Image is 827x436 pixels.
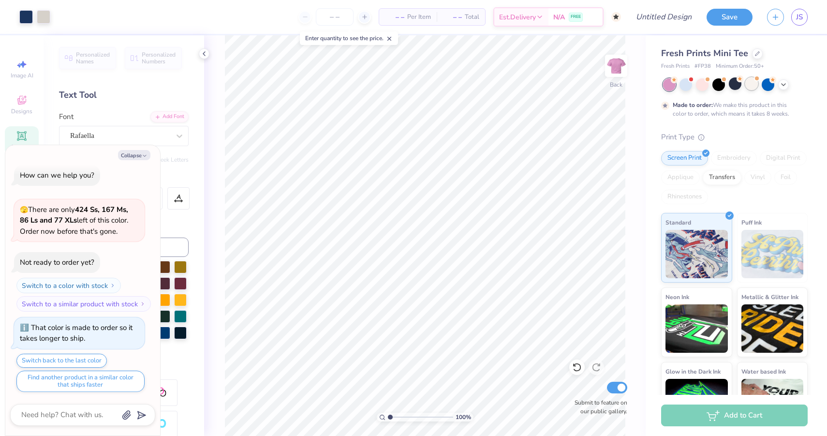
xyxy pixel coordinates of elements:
img: Neon Ink [665,304,728,353]
img: Water based Ink [741,379,804,427]
span: Puff Ink [741,217,762,227]
img: Standard [665,230,728,278]
div: Digital Print [760,151,807,165]
div: Enter quantity to see the price. [300,31,398,45]
div: That color is made to order so it takes longer to ship. [20,323,133,344]
span: Fresh Prints Mini Tee [661,47,748,59]
div: We make this product in this color to order, which means it takes 8 weeks. [673,101,792,118]
span: Est. Delivery [499,12,536,22]
div: Embroidery [711,151,757,165]
img: Switch to a similar product with stock [140,301,146,307]
div: Applique [661,170,700,185]
span: Designs [11,107,32,115]
button: Switch to a similar product with stock [16,296,151,312]
span: # FP38 [694,62,711,71]
span: Personalized Names [76,51,110,65]
span: Neon Ink [665,292,689,302]
label: Font [59,111,74,122]
span: Standard [665,217,691,227]
span: Total [465,12,479,22]
div: Print Type [661,132,808,143]
strong: Made to order: [673,101,713,109]
span: 100 % [456,413,471,421]
div: How can we help you? [20,170,94,180]
input: – – [316,8,354,26]
span: Image AI [11,72,33,79]
span: There are only left of this color. Order now before that's gone. [20,205,128,236]
a: JS [791,9,808,26]
img: Back [606,56,626,75]
span: – – [385,12,404,22]
div: Vinyl [744,170,771,185]
span: Per Item [407,12,431,22]
span: JS [796,12,803,23]
button: Switch to a color with stock [16,278,121,293]
div: Screen Print [661,151,708,165]
img: Puff Ink [741,230,804,278]
div: Rhinestones [661,190,708,204]
div: Text Tool [59,89,189,102]
img: Glow in the Dark Ink [665,379,728,427]
span: N/A [553,12,565,22]
div: Not ready to order yet? [20,257,94,267]
span: 🫣 [20,205,28,214]
button: Switch back to the last color [16,354,107,368]
span: Minimum Order: 50 + [716,62,764,71]
button: Collapse [118,150,150,160]
img: Switch to a color with stock [110,283,116,288]
span: Glow in the Dark Ink [665,366,721,376]
button: Find another product in a similar color that ships faster [16,371,145,392]
span: Water based Ink [741,366,786,376]
span: FREE [571,14,581,20]
button: Save [707,9,753,26]
span: Personalized Numbers [142,51,176,65]
div: Back [610,80,622,89]
span: – – [443,12,462,22]
div: Foil [774,170,797,185]
span: Add Text [10,143,33,151]
input: Untitled Design [628,7,699,27]
span: Fresh Prints [661,62,690,71]
img: Metallic & Glitter Ink [741,304,804,353]
div: Transfers [703,170,741,185]
label: Submit to feature on our public gallery. [569,398,627,416]
div: Add Font [150,111,189,122]
span: Metallic & Glitter Ink [741,292,798,302]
